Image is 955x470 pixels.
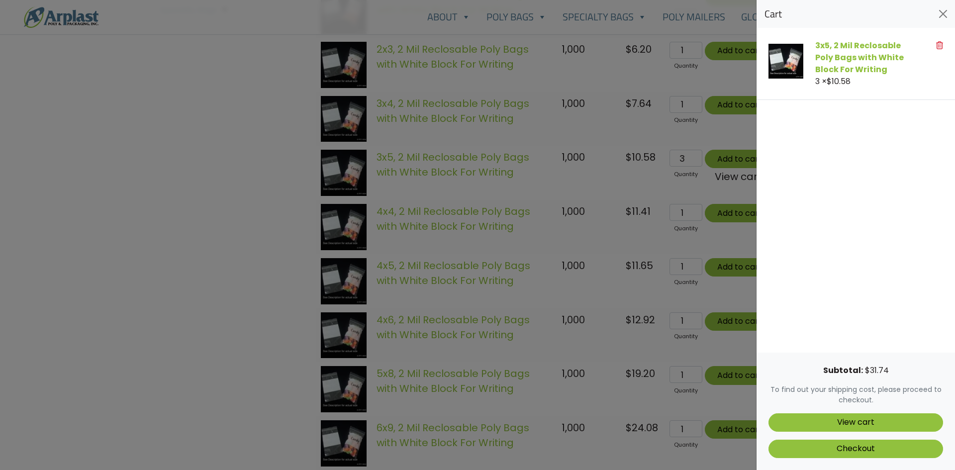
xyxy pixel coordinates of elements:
[768,44,803,79] img: 3x5, 2 Mil Reclosable Poly Bags with White Block For Writing
[768,413,943,432] a: View cart
[827,76,832,87] span: $
[815,76,851,87] span: 3 ×
[815,40,904,75] a: 3x5, 2 Mil Reclosable Poly Bags with White Block For Writing
[764,8,782,20] span: Cart
[823,365,863,376] strong: Subtotal:
[768,384,943,405] p: To find out your shipping cost, please proceed to checkout.
[935,6,951,22] button: Close
[768,440,943,458] a: Checkout
[865,365,889,376] bdi: 31.74
[865,365,870,376] span: $
[827,76,851,87] bdi: 10.58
